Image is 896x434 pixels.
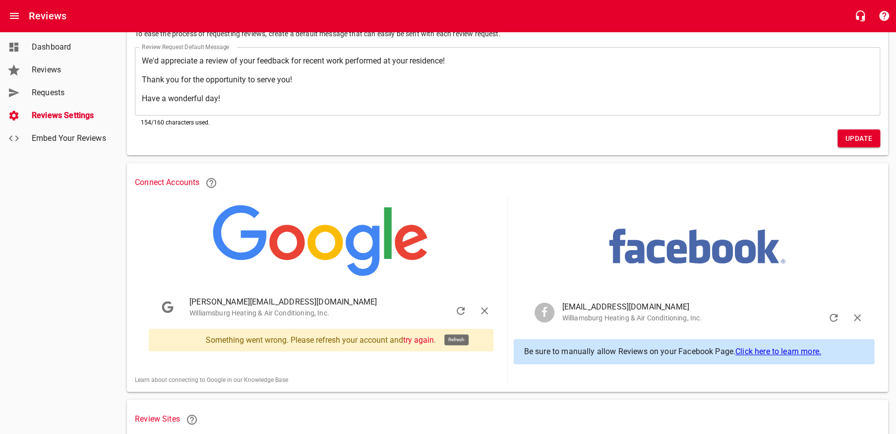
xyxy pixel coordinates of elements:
[135,171,880,195] h6: Connect Accounts
[848,4,872,28] button: Live Chat
[135,376,288,383] a: Learn about connecting to Google in our Knowledge Base
[735,347,821,356] a: Click here to learn more.
[845,132,872,145] span: Update
[822,306,845,329] button: Refresh
[32,110,107,122] span: Reviews Settings
[141,119,210,126] span: 154 /160 characters used.
[32,87,107,99] span: Requests
[32,64,107,76] span: Reviews
[2,4,26,28] button: Open drawer
[189,296,475,308] span: [PERSON_NAME][EMAIL_ADDRESS][DOMAIN_NAME]
[32,41,107,53] span: Dashboard
[845,306,869,329] button: Sign Out
[29,8,66,24] h6: Reviews
[562,313,848,323] p: Williamsburg Heating & Air Conditioning, Inc.
[199,171,223,195] a: Learn more about connecting Google and Facebook to Reviews
[837,129,880,148] button: Update
[524,346,864,358] p: Be sure to manually allow Reviews on your Facebook Page.
[32,132,107,144] span: Embed Your Reviews
[142,56,873,106] textarea: We'd appreciate a review of your feedback for recent work performed at your residence! Thank you ...
[135,29,880,39] p: To ease the process of requesting reviews, create a default message that can easily be sent with ...
[872,4,896,28] button: Support Portal
[189,308,475,318] p: Williamsburg Heating & Air Conditioning, Inc.
[473,299,496,323] button: Sign Out
[403,335,434,345] a: try again
[562,301,848,313] span: [EMAIL_ADDRESS][DOMAIN_NAME]
[149,329,493,351] div: Something went wrong. Please refresh your account and .
[180,408,204,432] a: Customers will leave you reviews on these sites. Learn more.
[135,408,880,432] h6: Review Sites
